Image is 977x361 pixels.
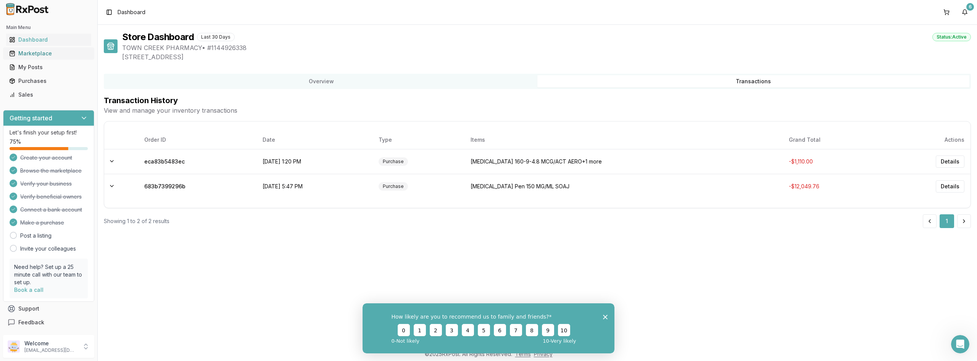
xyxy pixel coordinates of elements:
span: Verify your business [20,180,72,188]
h2: Main Menu [6,24,91,31]
span: Dashboard [118,8,145,16]
a: Terms [515,351,531,357]
button: Marketplace [3,47,94,60]
div: Status: Active [932,33,971,41]
td: [MEDICAL_DATA] 160-9-4.8 MCG/ACT AERO +1 more [464,149,783,174]
img: RxPost Logo [3,3,52,15]
a: Purchases [6,74,91,88]
a: Sales [6,88,91,102]
div: Purchase [379,182,408,191]
button: Dashboard [3,34,94,46]
span: Browse the marketplace [20,167,82,175]
p: View and manage your inventory transactions [104,106,971,115]
button: 1 [940,214,954,228]
td: [MEDICAL_DATA] Pen 150 MG/ML SOAJ [464,174,783,199]
span: [STREET_ADDRESS] [122,52,971,62]
td: -$1,110.00 [783,149,880,174]
a: Dashboard [6,33,91,47]
nav: breadcrumb [118,8,145,16]
button: Transactions [537,75,969,87]
img: User avatar [8,340,20,353]
a: My Posts [6,60,91,74]
button: Feedback [3,316,94,329]
span: Create your account [20,154,72,162]
th: Actions [880,131,971,149]
a: Invite your colleagues [20,245,76,253]
div: Showing 1 to 2 of 2 results [104,217,169,225]
span: TOWN CREEK PHARMACY • # 1144926338 [122,43,971,52]
span: Make a purchase [20,219,64,227]
h2: Transaction History [104,95,971,106]
div: 6 [966,3,974,11]
button: Details [936,180,964,193]
div: My Posts [9,63,88,71]
iframe: Survey from RxPost [363,303,614,353]
td: eca83b5483ec [138,149,256,174]
div: Purchases [9,77,88,85]
a: Post a listing [20,232,52,240]
td: [DATE] 5:47 PM [256,174,372,199]
h3: Getting started [10,113,52,123]
p: Welcome [24,340,77,347]
div: Sales [9,91,88,99]
button: My Posts [3,61,94,73]
p: [EMAIL_ADDRESS][DOMAIN_NAME] [24,347,77,353]
button: Purchases [3,75,94,87]
span: Connect a bank account [20,206,82,214]
th: Order ID [138,131,256,149]
button: Support [3,302,94,316]
td: 683b7399296b [138,174,256,199]
button: Details [936,155,964,168]
a: Privacy [534,351,553,357]
p: Need help? Set up a 25 minute call with our team to set up. [14,263,83,286]
button: 6 [959,6,971,18]
span: Feedback [18,319,44,326]
div: Marketplace [9,50,88,57]
a: Book a call [14,287,44,293]
td: [DATE] 1:20 PM [256,149,372,174]
th: Type [372,131,465,149]
button: Overview [105,75,537,87]
span: Verify beneficial owners [20,193,82,201]
div: Dashboard [9,36,88,44]
h1: Store Dashboard [122,31,194,43]
iframe: Intercom live chat [951,335,969,353]
th: Items [464,131,783,149]
button: Sales [3,89,94,101]
div: Last 30 Days [197,33,235,41]
p: Let's finish your setup first! [10,129,88,136]
th: Date [256,131,372,149]
a: Marketplace [6,47,91,60]
th: Grand Total [783,131,880,149]
div: Purchase [379,157,408,166]
span: 75 % [10,138,21,146]
td: -$12,049.76 [783,174,880,199]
